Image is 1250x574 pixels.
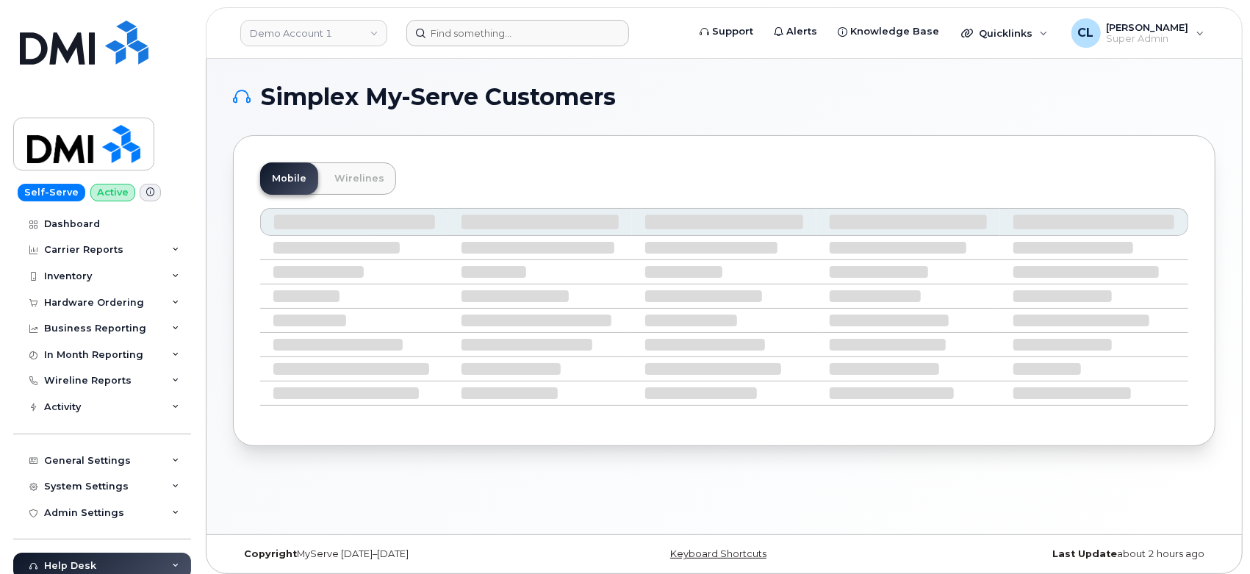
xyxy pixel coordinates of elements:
[261,86,616,108] span: Simplex My-Serve Customers
[888,548,1215,560] div: about 2 hours ago
[233,548,561,560] div: MyServe [DATE]–[DATE]
[670,548,766,559] a: Keyboard Shortcuts
[1052,548,1117,559] strong: Last Update
[260,162,318,195] a: Mobile
[323,162,396,195] a: Wirelines
[244,548,297,559] strong: Copyright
